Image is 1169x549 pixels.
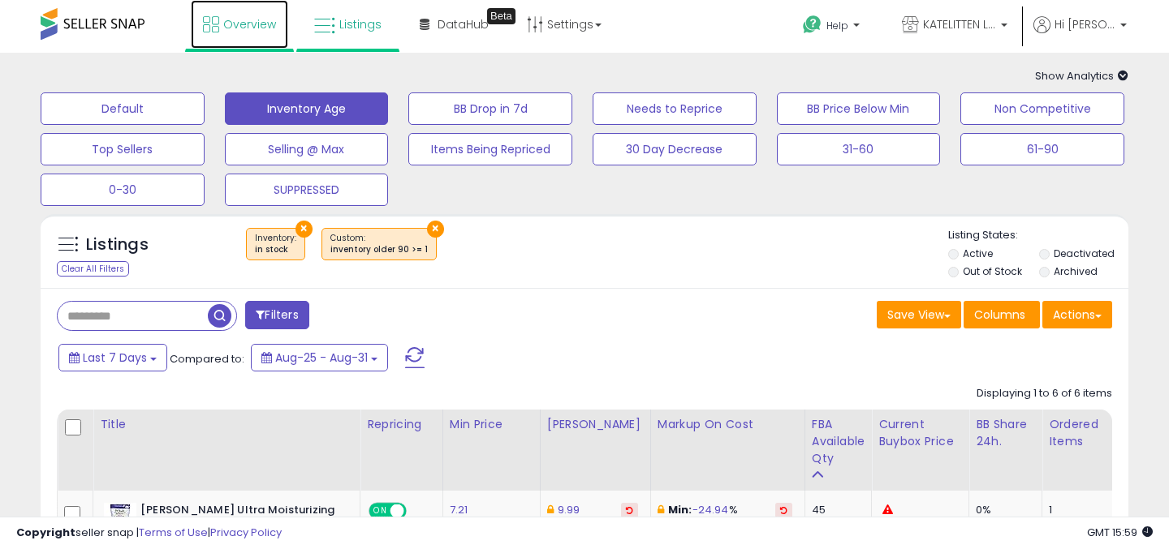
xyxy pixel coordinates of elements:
[977,386,1112,401] div: Displaying 1 to 6 of 6 items
[225,174,389,206] button: SUPPRESSED
[1087,525,1153,540] span: 2025-09-8 15:59 GMT
[255,232,296,256] span: Inventory :
[16,525,75,540] strong: Copyright
[339,16,382,32] span: Listings
[1055,16,1115,32] span: Hi [PERSON_NAME]
[487,8,515,24] div: Tooltip anchor
[1042,301,1112,328] button: Actions
[41,174,205,206] button: 0-30
[408,92,572,125] button: BB Drop in 7d
[948,228,1129,243] p: Listing States:
[1054,264,1098,278] label: Archived
[408,133,572,165] button: Items Being Repriced
[41,133,205,165] button: Top Sellers
[812,416,865,467] div: FBA Available Qty
[170,351,244,367] span: Compared to:
[593,133,757,165] button: 30 Day Decrease
[225,133,389,165] button: Selling @ Max
[976,416,1035,450] div: BB Share 24h.
[427,221,444,238] button: ×
[210,525,282,540] a: Privacy Policy
[275,350,368,366] span: Aug-25 - Aug-31
[960,133,1124,165] button: 61-90
[960,92,1124,125] button: Non Competitive
[1033,16,1127,53] a: Hi [PERSON_NAME]
[100,416,353,433] div: Title
[974,307,1025,323] span: Columns
[650,410,804,491] th: The percentage added to the cost of goods (COGS) that forms the calculator for Min & Max prices.
[251,344,388,371] button: Aug-25 - Aug-31
[777,92,941,125] button: BB Price Below Min
[330,232,428,256] span: Custom:
[16,525,282,541] div: seller snap | |
[1035,68,1128,84] span: Show Analytics
[367,416,436,433] div: Repricing
[658,416,798,433] div: Markup on Cost
[57,261,129,277] div: Clear All Filters
[963,264,1022,278] label: Out of Stock
[878,416,962,450] div: Current Buybox Price
[295,221,313,238] button: ×
[826,19,848,32] span: Help
[83,350,147,366] span: Last 7 Days
[450,416,533,433] div: Min Price
[58,344,167,371] button: Last 7 Days
[964,301,1040,328] button: Columns
[1054,247,1115,260] label: Deactivated
[963,247,993,260] label: Active
[223,16,276,32] span: Overview
[593,92,757,125] button: Needs to Reprice
[225,92,389,125] button: Inventory Age
[255,244,296,255] div: in stock
[438,16,489,32] span: DataHub
[330,244,428,255] div: inventory older 90 >= 1
[877,301,961,328] button: Save View
[923,16,996,32] span: KATELITTEN LLC
[41,92,205,125] button: Default
[547,416,644,433] div: [PERSON_NAME]
[86,234,149,256] h5: Listings
[1049,416,1108,450] div: Ordered Items
[790,2,876,53] a: Help
[777,133,941,165] button: 31-60
[139,525,208,540] a: Terms of Use
[802,15,822,35] i: Get Help
[245,301,308,329] button: Filters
